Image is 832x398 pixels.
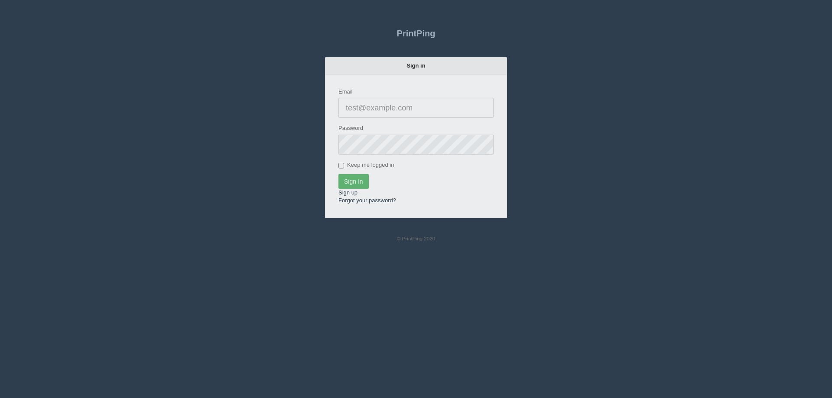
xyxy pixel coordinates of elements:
input: Keep me logged in [338,162,344,168]
label: Password [338,123,363,132]
a: Forgot your password? [338,196,396,203]
small: © PrintPing 2020 [397,236,435,241]
label: Email [338,87,353,95]
strong: Sign in [406,61,425,68]
label: Keep me logged in [338,160,394,169]
a: PrintPing [325,22,507,43]
input: Sign In [338,173,369,188]
input: test@example.com [338,97,494,117]
a: Sign up [338,188,357,195]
